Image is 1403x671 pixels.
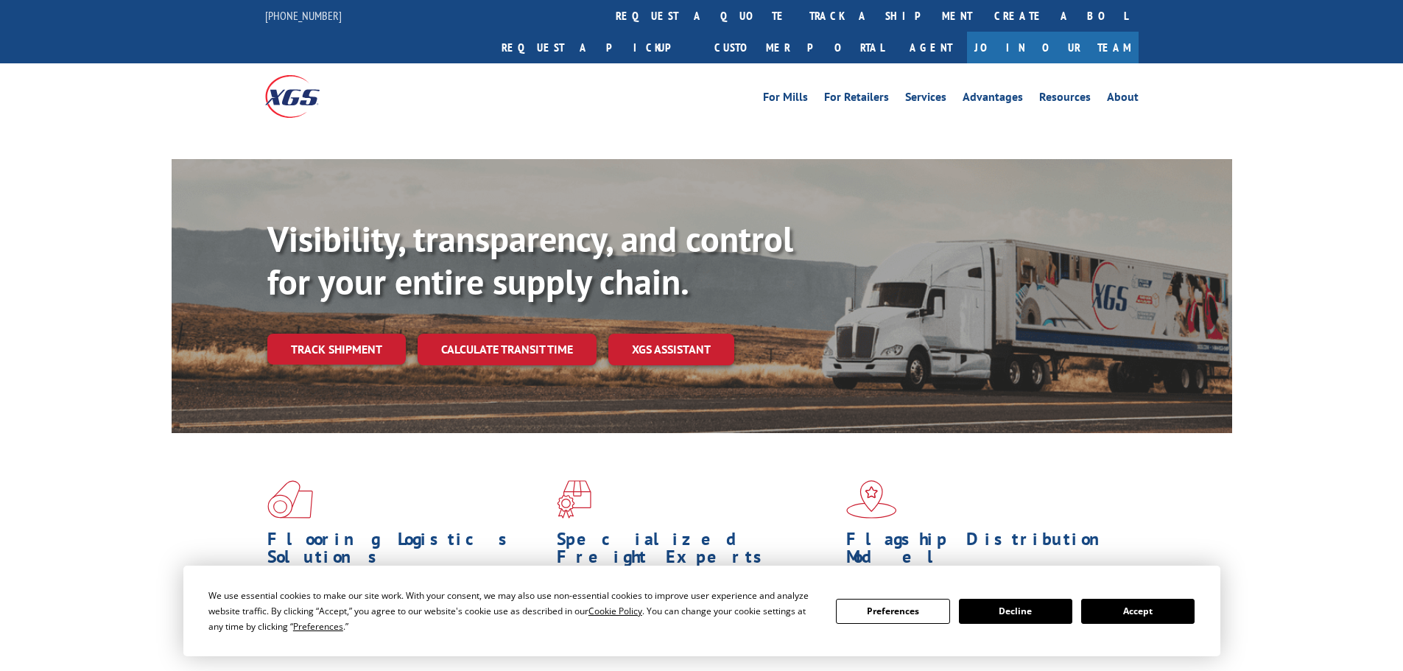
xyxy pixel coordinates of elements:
[846,530,1125,573] h1: Flagship Distribution Model
[703,32,895,63] a: Customer Portal
[557,480,591,519] img: xgs-icon-focused-on-flooring-red
[267,216,793,304] b: Visibility, transparency, and control for your entire supply chain.
[588,605,642,617] span: Cookie Policy
[183,566,1220,656] div: Cookie Consent Prompt
[490,32,703,63] a: Request a pickup
[836,599,949,624] button: Preferences
[1107,91,1139,108] a: About
[608,334,734,365] a: XGS ASSISTANT
[557,530,835,573] h1: Specialized Freight Experts
[963,91,1023,108] a: Advantages
[1039,91,1091,108] a: Resources
[824,91,889,108] a: For Retailers
[418,334,597,365] a: Calculate transit time
[846,480,897,519] img: xgs-icon-flagship-distribution-model-red
[1081,599,1195,624] button: Accept
[267,480,313,519] img: xgs-icon-total-supply-chain-intelligence-red
[208,588,818,634] div: We use essential cookies to make our site work. With your consent, we may also use non-essential ...
[267,530,546,573] h1: Flooring Logistics Solutions
[265,8,342,23] a: [PHONE_NUMBER]
[293,620,343,633] span: Preferences
[267,334,406,365] a: Track shipment
[967,32,1139,63] a: Join Our Team
[895,32,967,63] a: Agent
[905,91,946,108] a: Services
[763,91,808,108] a: For Mills
[959,599,1072,624] button: Decline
